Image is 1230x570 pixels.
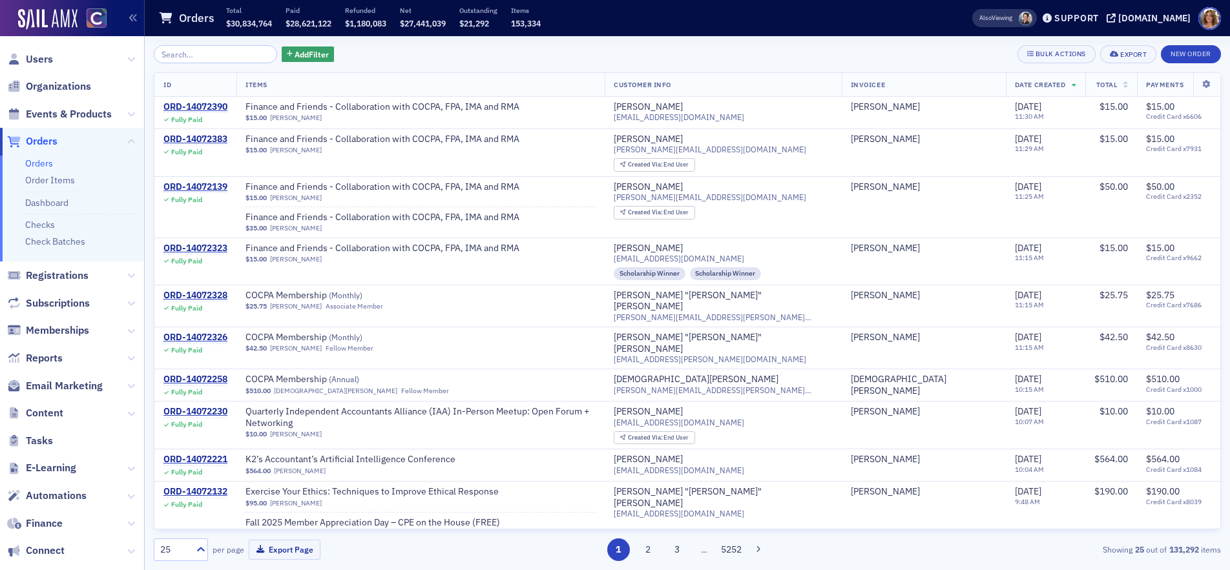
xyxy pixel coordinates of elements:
div: End User [628,434,689,442]
div: Created Via: End User [614,431,695,445]
a: Automations [7,489,87,503]
div: ORD-14072390 [163,101,227,113]
div: [PERSON_NAME] "[PERSON_NAME]" [PERSON_NAME] [614,332,833,354]
button: Bulk Actions [1017,45,1096,63]
span: $42.50 [1100,331,1128,343]
span: $15.00 [1100,242,1128,254]
a: COCPA Membership (Monthly) [245,332,408,343]
div: [PERSON_NAME] "[PERSON_NAME]" [PERSON_NAME] [614,290,833,312]
span: K2’s Accountant’s Artificial Intelligence Conference [245,454,455,465]
span: Email Marketing [26,379,103,393]
div: [PERSON_NAME] [614,134,683,145]
span: $35.00 [245,224,267,232]
button: 2 [636,538,659,561]
a: [PERSON_NAME] [614,243,683,254]
a: ORD-14072139 [163,181,227,193]
span: [DATE] [1015,242,1041,254]
a: ORD-14072326 [163,332,227,343]
span: COCPA Membership [245,332,408,343]
span: $42.50 [1146,331,1174,343]
button: New Order [1161,45,1221,63]
a: Dashboard [25,197,68,209]
a: Events & Products [7,107,112,121]
span: $25.75 [1146,289,1174,301]
button: AddFilter [282,46,335,63]
button: Export [1100,45,1156,63]
a: Memberships [7,323,89,338]
span: Credit Card x9662 [1146,254,1211,262]
span: 153,334 [511,18,541,28]
span: $10.00 [1146,405,1174,417]
span: [DATE] [1015,133,1041,145]
a: ORD-14072221 [163,454,227,465]
a: Finance and Friends - Collaboration with COCPA, FPA, IMA and RMA [245,134,519,145]
span: Mark Ahern [851,406,997,418]
div: Associate Member [326,302,383,310]
div: Also [979,14,992,22]
span: Reports [26,351,63,365]
span: $564.00 [245,467,271,475]
span: Credit Card x6606 [1146,112,1211,121]
a: [PERSON_NAME] [851,134,920,145]
span: … [695,544,713,555]
span: $15.00 [245,194,267,202]
a: [PERSON_NAME] [851,290,920,301]
a: [PERSON_NAME] [270,499,322,507]
span: [EMAIL_ADDRESS][DOMAIN_NAME] [614,112,744,122]
time: 10:15 AM [1015,385,1044,394]
span: $564.00 [1094,453,1128,465]
span: $15.00 [245,255,267,263]
span: Date Created [1015,80,1065,89]
a: ORD-14072132 [163,486,227,498]
span: Created Via : [628,433,664,442]
span: Fall 2025 Member Appreciation Day – CPE on the House (FREE) [245,517,500,529]
span: Jeannine Traeger [851,332,997,343]
a: [PERSON_NAME] [274,467,326,475]
p: Total [226,6,272,15]
a: ORD-14072230 [163,406,227,418]
a: ORD-14072328 [163,290,227,301]
button: Export Page [249,540,320,560]
span: Content [26,406,63,420]
span: Invoicee [851,80,885,89]
a: Subscriptions [7,296,90,310]
span: [DATE] [1015,181,1041,192]
div: Fully Paid [171,148,202,156]
span: [DATE] [1015,101,1041,112]
span: ( Annual ) [329,374,359,384]
div: Fully Paid [171,388,202,396]
span: Total [1096,80,1118,89]
span: Orders [26,134,57,148]
time: 11:15 AM [1015,343,1044,352]
span: Items [245,80,267,89]
a: Orders [25,158,53,169]
a: [PERSON_NAME] [851,406,920,418]
div: Export [1120,51,1147,58]
span: COCPA Membership [245,374,408,385]
a: [PERSON_NAME] [270,302,322,310]
a: [PERSON_NAME] [851,486,920,498]
span: $190.00 [1094,485,1128,497]
div: [PERSON_NAME] "[PERSON_NAME]" [PERSON_NAME] [614,486,833,509]
a: [PERSON_NAME] [270,224,322,232]
div: Fully Paid [171,116,202,124]
a: Orders [7,134,57,148]
div: [PERSON_NAME] [851,181,920,193]
span: [PERSON_NAME][EMAIL_ADDRESS][PERSON_NAME][DOMAIN_NAME] [614,385,833,395]
a: Tasks [7,434,53,448]
span: $15.00 [1100,101,1128,112]
a: [PERSON_NAME] [851,332,920,343]
div: ORD-14072258 [163,374,227,385]
p: Items [511,6,541,15]
a: Finance and Friends - Collaboration with COCPA, FPA, IMA and RMA [245,212,519,223]
span: Connect [26,544,65,558]
span: $95.00 [245,499,267,507]
span: Registrations [26,269,89,283]
span: Subscriptions [26,296,90,310]
a: [PERSON_NAME] [270,146,322,154]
